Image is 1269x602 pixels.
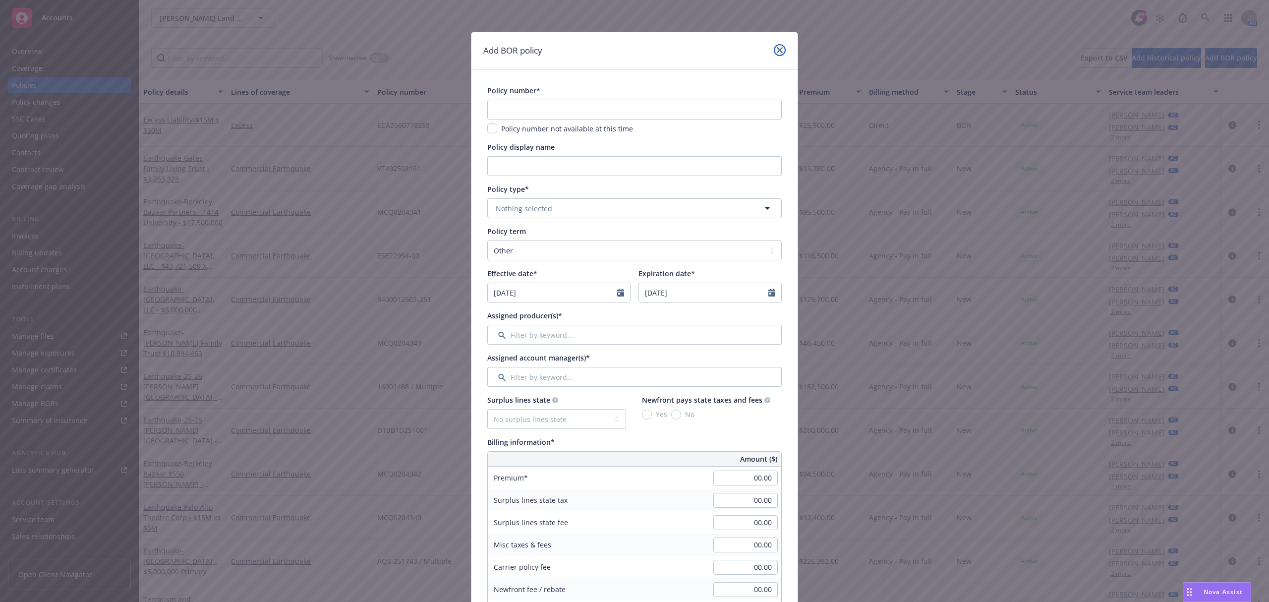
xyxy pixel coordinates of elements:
span: Assigned producer(s)* [487,311,562,320]
span: Newfront fee / rebate [494,585,566,594]
input: 0.00 [713,515,778,530]
span: Policy display name [487,142,555,152]
input: 0.00 [713,471,778,485]
span: No [685,409,694,420]
span: Misc taxes & fees [494,540,551,549]
span: Surplus lines state tax [494,495,568,505]
input: Filter by keyword... [487,325,782,345]
button: Nothing selected [487,198,782,218]
button: Nova Assist [1183,582,1251,602]
span: Newfront pays state taxes and fees [642,395,762,405]
span: Policy number* [487,86,540,95]
span: Nothing selected [496,203,552,214]
input: 0.00 [713,582,778,597]
span: Nova Assist [1204,588,1243,596]
span: Surplus lines state fee [494,518,568,527]
span: Surplus lines state [487,395,550,405]
input: No [671,410,681,420]
span: Premium [494,473,528,482]
svg: Calendar [768,289,775,297]
span: Policy number not available at this time [501,124,633,133]
input: 0.00 [713,560,778,575]
span: Effective date* [487,269,537,278]
input: 0.00 [713,493,778,508]
div: Drag to move [1183,583,1196,602]
a: close [774,44,786,56]
input: 0.00 [713,538,778,552]
span: Carrier policy fee [494,562,551,572]
svg: Calendar [617,289,624,297]
span: Assigned account manager(s)* [487,353,590,362]
input: Yes [642,410,652,420]
span: Yes [656,409,667,420]
span: Billing information* [487,437,555,447]
input: MM/DD/YYYY [639,283,768,302]
span: Amount ($) [740,454,777,464]
span: Policy type* [487,184,529,194]
span: Expiration date* [638,269,695,278]
span: Policy term [487,227,526,236]
input: Filter by keyword... [487,367,782,387]
input: MM/DD/YYYY [488,283,617,302]
h1: Add BOR policy [483,44,542,57]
